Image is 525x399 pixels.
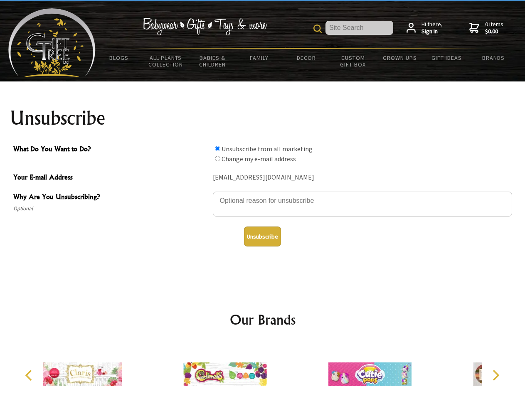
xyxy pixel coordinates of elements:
label: Change my e-mail address [222,155,296,163]
a: Babies & Children [189,49,236,73]
input: What Do You Want to Do? [215,156,220,161]
span: What Do You Want to Do? [13,144,209,156]
label: Unsubscribe from all marketing [222,145,313,153]
img: Babywear - Gifts - Toys & more [142,18,267,35]
h1: Unsubscribe [10,108,515,128]
a: Custom Gift Box [330,49,377,73]
a: All Plants Collection [143,49,190,73]
h2: Our Brands [17,310,509,330]
button: Unsubscribe [244,227,281,246]
span: 0 items [485,20,503,35]
a: Gift Ideas [423,49,470,66]
img: Babyware - Gifts - Toys and more... [8,8,96,77]
a: Grown Ups [376,49,423,66]
button: Previous [21,366,39,384]
span: Optional [13,204,209,214]
button: Next [486,366,505,384]
textarea: Why Are You Unsubscribing? [213,192,512,217]
span: Hi there, [421,21,443,35]
a: Family [236,49,283,66]
a: 0 items$0.00 [469,21,503,35]
a: Decor [283,49,330,66]
strong: Sign in [421,28,443,35]
a: BLOGS [96,49,143,66]
span: Your E-mail Address [13,172,209,184]
strong: $0.00 [485,28,503,35]
img: product search [313,25,322,33]
input: Site Search [325,21,393,35]
a: Hi there,Sign in [407,21,443,35]
input: What Do You Want to Do? [215,146,220,151]
a: Brands [470,49,517,66]
span: Why Are You Unsubscribing? [13,192,209,204]
div: [EMAIL_ADDRESS][DOMAIN_NAME] [213,171,512,184]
